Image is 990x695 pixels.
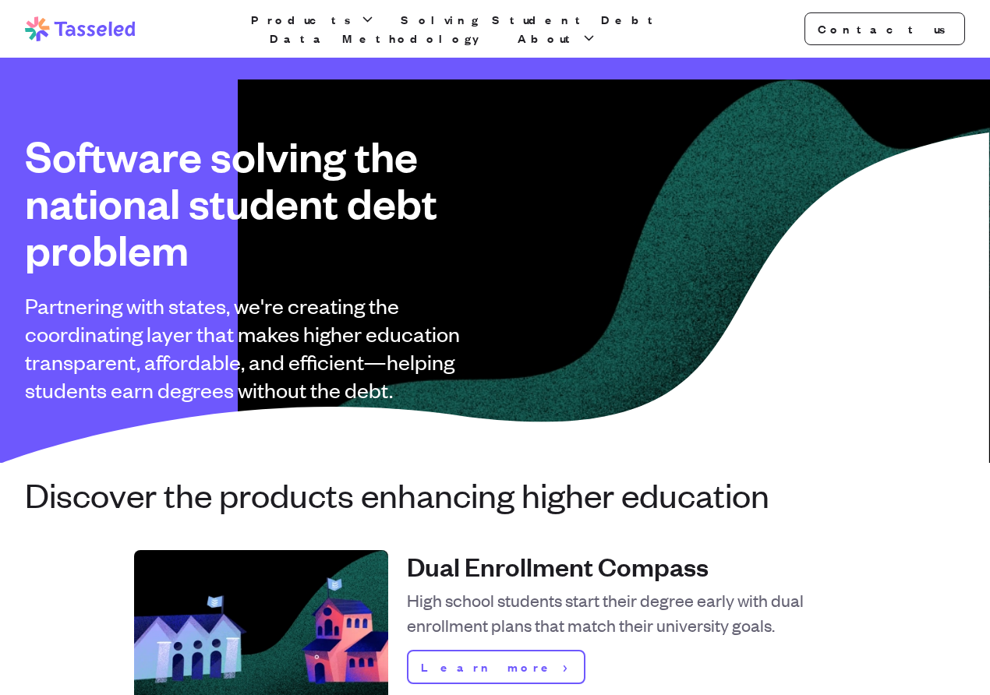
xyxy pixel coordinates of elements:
span: About [518,29,578,48]
p: High school students start their degree early with dual enrollment plans that match their univers... [407,587,856,637]
h3: Discover the products enhancing higher education [25,475,965,513]
button: Products [248,10,379,29]
a: Data Methodology [267,29,496,48]
h1: Software solving the national student debt problem [25,132,474,273]
h2: Partnering with states, we're creating the coordinating layer that makes higher education transpa... [25,291,474,404]
h4: Dual Enrollment Compass [407,550,856,581]
a: Learn more [407,650,585,684]
button: About [514,29,600,48]
a: Contact us [804,12,965,45]
span: Products [251,10,357,29]
span: Learn more [421,658,557,676]
a: Solving Student Debt [398,10,664,29]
